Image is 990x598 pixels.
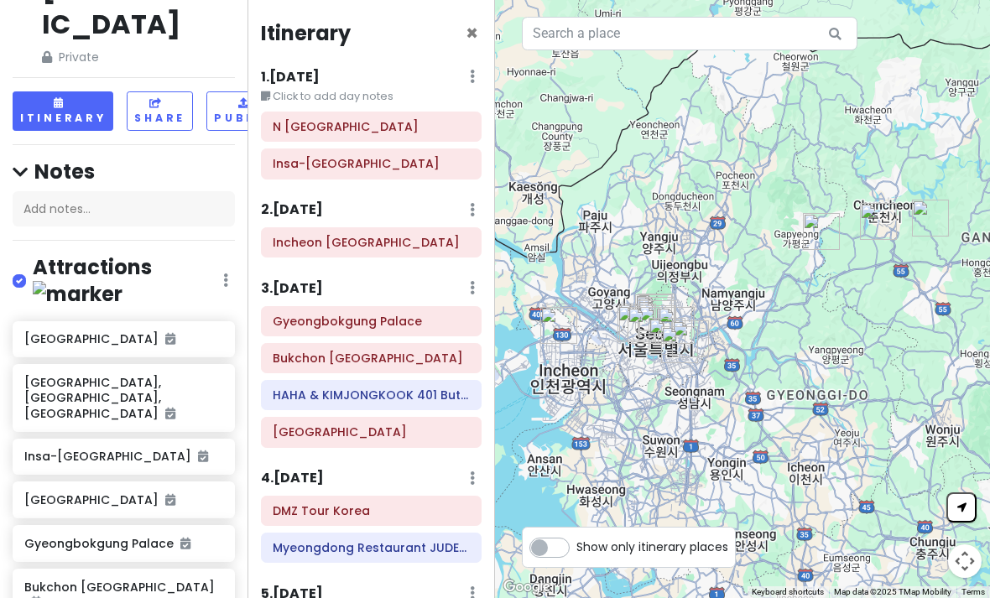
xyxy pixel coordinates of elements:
[273,503,470,518] h6: DMZ Tour Korea
[853,196,904,247] div: Gangchon Rail Park
[651,300,701,351] div: Seongsu, Seoul, Korea
[499,576,555,598] a: Open this area in Google Maps (opens a new window)
[261,20,351,46] h4: Itinerary
[654,320,705,370] div: Gangnam District
[261,88,482,105] small: Click to add day notes
[42,48,207,66] span: Private
[961,587,985,596] a: Terms (opens in new tab)
[499,576,555,598] img: Google
[612,297,663,347] div: Hongdae Street
[165,494,175,506] i: Added to itinerary
[33,281,122,307] img: marker
[632,299,682,349] div: N Seoul Tower
[261,470,324,487] h6: 4 . [DATE]
[261,201,323,219] h6: 2 . [DATE]
[13,191,235,226] div: Add notes...
[127,91,193,131] button: Share
[24,536,222,551] h6: Gyeongbokgung Palace
[466,23,478,44] button: Close
[665,314,716,364] div: Lotte World
[466,19,478,47] span: Close itinerary
[261,69,320,86] h6: 1 . [DATE]
[611,299,661,349] div: HAHA & KIMJONGKOOK 401 Butcher Restaurant
[13,91,113,131] button: Itinerary
[576,538,728,556] span: Show only itinerary places
[24,449,222,464] h6: Insa-[GEOGRAPHIC_DATA]
[534,300,584,351] div: Incheon Asiad Main Stadium
[752,586,824,598] button: Keyboard shortcuts
[24,331,222,346] h6: [GEOGRAPHIC_DATA]
[198,450,208,462] i: Added to itinerary
[273,119,470,134] h6: N Seoul Tower
[180,538,190,549] i: Added to itinerary
[642,311,692,361] div: Daebongjib
[273,351,470,366] h6: Bukchon Hanok Village
[905,193,956,243] div: Alpaca World
[206,91,289,131] button: Publish
[796,206,847,257] div: Nami Island
[24,375,222,421] h6: [GEOGRAPHIC_DATA], [GEOGRAPHIC_DATA], [GEOGRAPHIC_DATA]
[165,333,175,345] i: Added to itinerary
[273,424,470,439] h6: Hongdae Street
[273,156,470,171] h6: Insa-dong Culture Street
[273,235,470,250] h6: Incheon Asiad Main Stadium
[631,287,681,337] div: Bukchon Hanok Village
[522,17,857,50] input: Search a place
[261,280,323,298] h6: 3 . [DATE]
[24,492,222,507] h6: [GEOGRAPHIC_DATA]
[273,387,470,403] h6: HAHA & KIMJONGKOOK 401 Butcher Restaurant
[621,300,671,351] div: DMZ Tour Korea
[273,540,470,555] h6: Myeongdong Restaurant JUDEFU Hot Pot
[273,314,470,329] h6: Gyeongbokgung Palace
[834,587,951,596] span: Map data ©2025 TMap Mobility
[948,544,982,578] button: Map camera controls
[13,159,235,185] h4: Notes
[628,288,679,338] div: Gyeongbokgung Palace
[631,290,681,341] div: Insa-dong Culture Street
[631,294,681,344] div: Myeongdong Shopping Street
[33,254,223,308] h4: Attractions
[165,408,175,419] i: Added to itinerary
